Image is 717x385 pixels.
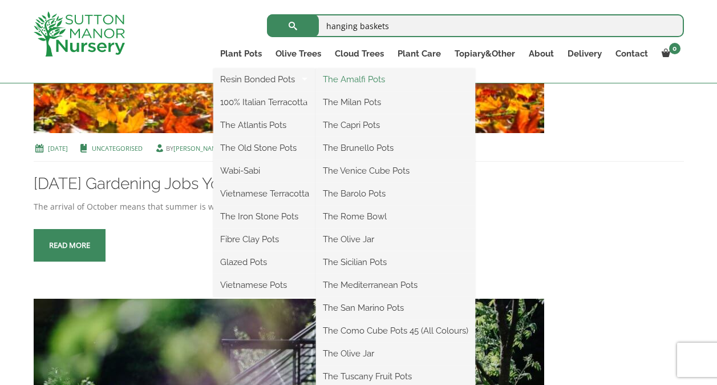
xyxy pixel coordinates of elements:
[34,229,106,262] a: Read more
[316,368,475,385] a: The Tuscany Fruit Pots
[316,71,475,88] a: The Amalfi Pots
[213,254,316,271] a: Glazed Pots
[561,46,609,62] a: Delivery
[213,208,316,225] a: The Iron Stone Pots
[316,208,475,225] a: The Rome Bowl
[92,144,143,153] a: Uncategorised
[154,144,223,153] span: by
[213,46,269,62] a: Plant Pots
[316,345,475,362] a: The Olive Jar
[34,174,346,193] a: [DATE] Gardening Jobs You Must Complete
[269,46,328,62] a: Olive Trees
[316,276,475,294] a: The Mediterranean Pots
[213,162,316,179] a: Wabi-Sabi
[213,71,316,88] a: Resin Bonded Pots
[669,43,680,54] span: 0
[316,94,475,111] a: The Milan Pots
[316,254,475,271] a: The Sicilian Pots
[316,299,475,316] a: The San Marino Pots
[316,322,475,339] a: The Como Cube Pots 45 (All Colours)
[316,162,475,179] a: The Venice Cube Pots
[328,46,391,62] a: Cloud Trees
[391,46,448,62] a: Plant Care
[213,139,316,157] a: The Old Stone Pots
[316,185,475,202] a: The Barolo Pots
[213,276,316,294] a: Vietnamese Pots
[522,46,561,62] a: About
[173,144,223,153] a: [PERSON_NAME]
[655,46,684,62] a: 0
[34,200,684,214] div: The arrival of October means that summer is well and truly over and the countdown to winter has w...
[48,144,68,153] a: [DATE]
[316,117,475,134] a: The Capri Pots
[267,14,684,37] input: Search...
[609,46,655,62] a: Contact
[213,117,316,134] a: The Atlantis Pots
[213,185,316,202] a: Vietnamese Terracotta
[316,231,475,248] a: The Olive Jar
[213,94,316,111] a: 100% Italian Terracotta
[213,231,316,248] a: Fibre Clay Pots
[316,139,475,157] a: The Brunello Pots
[34,11,125,57] img: logo
[448,46,522,62] a: Topiary&Other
